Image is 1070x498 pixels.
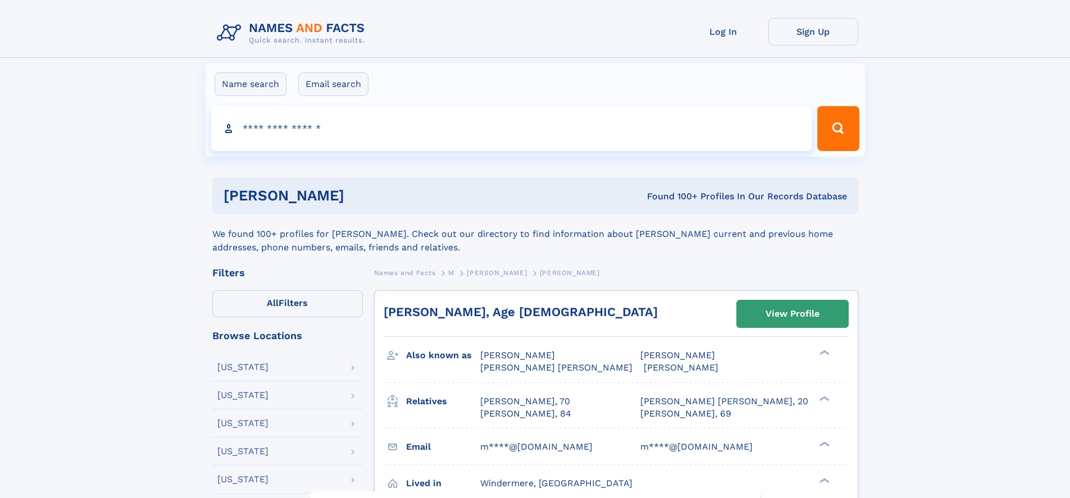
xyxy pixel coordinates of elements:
[640,408,731,420] a: [PERSON_NAME], 69
[817,106,859,151] button: Search Button
[212,18,374,48] img: Logo Names and Facts
[817,440,830,447] div: ❯
[679,18,768,45] a: Log In
[406,346,480,365] h3: Also known as
[406,474,480,493] h3: Lived in
[817,349,830,357] div: ❯
[212,268,363,278] div: Filters
[467,266,527,280] a: [PERSON_NAME]
[480,408,571,420] a: [PERSON_NAME], 84
[212,214,858,254] div: We found 100+ profiles for [PERSON_NAME]. Check out our directory to find information about [PERS...
[217,447,268,456] div: [US_STATE]
[467,269,527,277] span: [PERSON_NAME]
[495,190,847,203] div: Found 100+ Profiles In Our Records Database
[384,305,658,319] a: [PERSON_NAME], Age [DEMOGRAPHIC_DATA]
[644,362,718,373] span: [PERSON_NAME]
[737,300,848,327] a: View Profile
[448,269,454,277] span: M
[406,392,480,411] h3: Relatives
[374,266,436,280] a: Names and Facts
[267,298,279,308] span: All
[298,72,368,96] label: Email search
[817,477,830,484] div: ❯
[212,331,363,341] div: Browse Locations
[480,350,555,360] span: [PERSON_NAME]
[217,475,268,484] div: [US_STATE]
[448,266,454,280] a: M
[215,72,286,96] label: Name search
[211,106,813,151] input: search input
[480,478,632,488] span: Windermere, [GEOGRAPHIC_DATA]
[480,395,570,408] a: [PERSON_NAME], 70
[640,395,808,408] a: [PERSON_NAME] [PERSON_NAME], 20
[817,395,830,402] div: ❯
[768,18,858,45] a: Sign Up
[406,437,480,456] h3: Email
[224,189,496,203] h1: [PERSON_NAME]
[480,362,632,373] span: [PERSON_NAME] [PERSON_NAME]
[217,363,268,372] div: [US_STATE]
[766,301,819,327] div: View Profile
[217,419,268,428] div: [US_STATE]
[217,391,268,400] div: [US_STATE]
[212,290,363,317] label: Filters
[640,350,715,360] span: [PERSON_NAME]
[540,269,600,277] span: [PERSON_NAME]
